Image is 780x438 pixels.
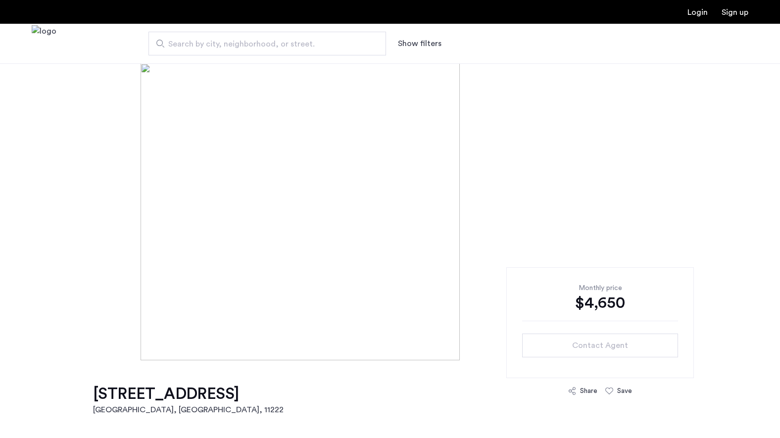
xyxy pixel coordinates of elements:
a: Login [687,8,708,16]
a: Registration [722,8,748,16]
input: Apartment Search [148,32,386,55]
h1: [STREET_ADDRESS] [93,384,284,404]
span: Search by city, neighborhood, or street. [168,38,358,50]
div: Save [617,386,632,396]
img: [object%20Object] [141,63,640,360]
span: Contact Agent [572,340,628,351]
button: button [522,334,678,357]
div: Monthly price [522,283,678,293]
h2: [GEOGRAPHIC_DATA], [GEOGRAPHIC_DATA] , 11222 [93,404,284,416]
div: Share [580,386,597,396]
img: logo [32,25,56,62]
a: Cazamio Logo [32,25,56,62]
div: $4,650 [522,293,678,313]
button: Show or hide filters [398,38,441,49]
a: [STREET_ADDRESS][GEOGRAPHIC_DATA], [GEOGRAPHIC_DATA], 11222 [93,384,284,416]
